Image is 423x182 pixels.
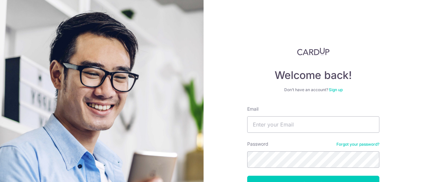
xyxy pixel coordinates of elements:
[247,106,258,112] label: Email
[297,48,329,55] img: CardUp Logo
[247,141,268,147] label: Password
[247,87,379,92] div: Don’t have an account?
[336,142,379,147] a: Forgot your password?
[329,87,343,92] a: Sign up
[247,116,379,133] input: Enter your Email
[247,69,379,82] h4: Welcome back!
